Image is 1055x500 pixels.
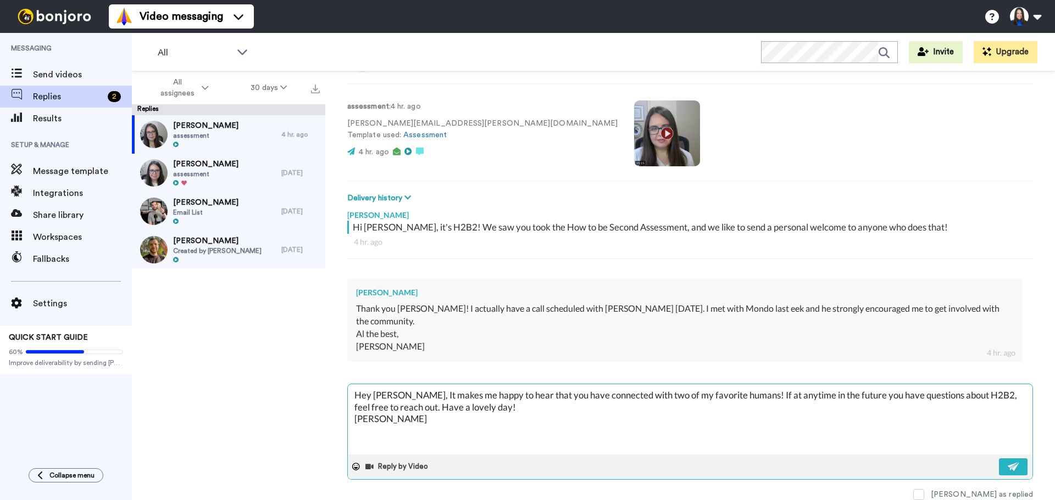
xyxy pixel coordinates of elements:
[347,204,1033,221] div: [PERSON_NAME]
[33,112,132,125] span: Results
[230,78,308,98] button: 30 days
[347,103,389,110] strong: assessment
[108,91,121,102] div: 2
[140,198,168,225] img: 6308fc90-8898-49ce-996a-4ef948717aac-thumb.jpg
[347,101,618,113] p: : 4 hr. ago
[281,245,320,254] div: [DATE]
[354,237,1026,248] div: 4 hr. ago
[356,302,1013,352] div: Thank you [PERSON_NAME]! I actually have a call scheduled with [PERSON_NAME] [DATE]. I met with M...
[49,471,95,480] span: Collapse menu
[158,46,231,59] span: All
[359,148,389,156] span: 4 hr. ago
[115,8,133,25] img: vm-color.svg
[33,90,103,103] span: Replies
[132,192,325,231] a: [PERSON_NAME]Email List[DATE]
[140,9,223,24] span: Video messaging
[140,159,168,187] img: ee735737-42a9-412e-8991-b927445318cb-thumb.jpg
[987,347,1015,358] div: 4 hr. ago
[29,468,103,482] button: Collapse menu
[311,85,320,93] img: export.svg
[140,236,168,263] img: 211916ba-6559-4edd-867b-c3358683a0a1-thumb.jpg
[173,208,238,217] span: Email List
[974,41,1037,63] button: Upgrade
[33,297,132,310] span: Settings
[9,334,88,341] span: QUICK START GUIDE
[9,358,123,367] span: Improve deliverability by sending [PERSON_NAME]’s from your own email
[132,154,325,192] a: [PERSON_NAME]assessment[DATE]
[132,231,325,269] a: [PERSON_NAME]Created by [PERSON_NAME][DATE]
[173,120,238,131] span: [PERSON_NAME]
[281,130,320,139] div: 4 hr. ago
[33,252,132,266] span: Fallbacks
[173,197,238,208] span: [PERSON_NAME]
[9,347,23,356] span: 60%
[33,68,132,81] span: Send videos
[33,231,132,244] span: Workspaces
[134,72,230,103] button: All assignees
[308,80,323,96] button: Export all results that match these filters now.
[931,489,1033,500] div: [PERSON_NAME] as replied
[132,104,325,115] div: Replies
[347,118,618,141] p: [PERSON_NAME][EMAIL_ADDRESS][PERSON_NAME][DOMAIN_NAME] Template used:
[33,165,132,178] span: Message template
[348,384,1032,454] textarea: Hey [PERSON_NAME], It makes me happy to hear that you have connected with two of my favorite huma...
[33,187,132,200] span: Integrations
[281,168,320,177] div: [DATE]
[140,121,168,148] img: c68fe43f-5770-4f5c-be1c-eeb672ef283b-thumb.jpg
[353,221,1030,234] div: Hi [PERSON_NAME], it's H2B2! We saw you took the How to be Second Assessment, and we like to send...
[173,159,238,170] span: [PERSON_NAME]
[173,246,262,255] span: Created by [PERSON_NAME]
[356,287,1013,298] div: [PERSON_NAME]
[1008,462,1020,471] img: send-white.svg
[173,131,238,140] span: assessment
[281,207,320,216] div: [DATE]
[364,458,431,475] button: Reply by Video
[173,170,238,178] span: assessment
[347,192,414,204] button: Delivery history
[173,235,262,246] span: [PERSON_NAME]
[403,131,447,139] a: Assessment
[13,9,96,24] img: bj-logo-header-white.svg
[132,115,325,154] a: [PERSON_NAME]assessment4 hr. ago
[909,41,963,63] button: Invite
[155,77,199,99] span: All assignees
[33,209,132,222] span: Share library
